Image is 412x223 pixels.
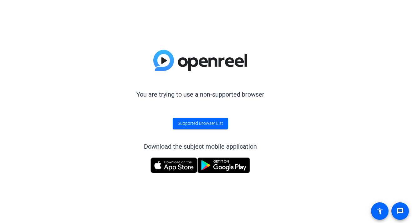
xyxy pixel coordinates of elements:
mat-icon: accessibility [376,207,384,215]
mat-icon: message [396,207,404,215]
span: Supported Browser List [178,120,223,127]
div: Download the subject mobile application [144,142,257,151]
img: blue-gradient.svg [153,50,247,71]
img: Download on the App Store [150,157,197,173]
img: Get it on Google Play [197,157,250,173]
a: Supported Browser List [173,118,228,129]
p: You are trying to use a non-supported browser [136,90,264,99]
